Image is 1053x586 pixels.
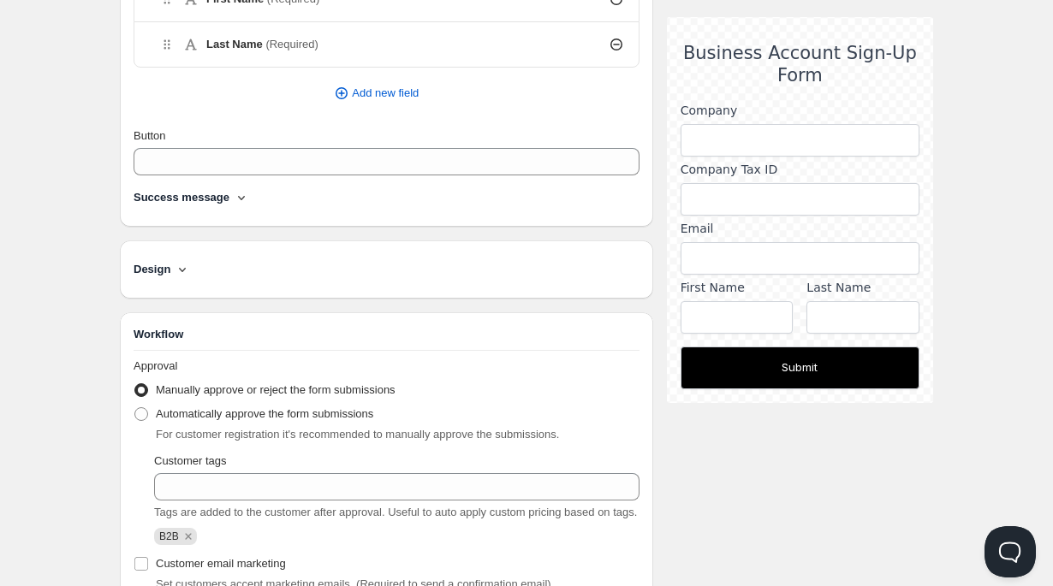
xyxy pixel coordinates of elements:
span: Manually approve or reject the form submissions [156,383,396,396]
span: For customer registration it's recommended to manually approve the submissions. [156,428,559,441]
h4: Success message [134,189,229,206]
span: B2B [159,530,179,542]
span: Add new field [352,85,419,102]
h2: Business Account Sign-Up Form [681,42,919,87]
label: Company Tax ID [681,161,919,179]
span: Customer tags [154,454,227,467]
label: Last Name [806,279,919,297]
span: (Required) [265,38,318,50]
span: Customer email marketing [156,557,286,570]
span: Approval [134,359,177,372]
span: Tags are added to the customer after approval. Useful to auto apply custom pricing based on tags. [154,506,637,518]
h4: Design [134,261,170,278]
label: Company [681,102,919,120]
iframe: Help Scout Beacon - Open [985,526,1036,577]
button: Submit [681,346,919,389]
button: Add new field [123,80,629,107]
h3: Workflow [134,326,640,343]
span: Automatically approve the form submissions [156,407,373,420]
div: Email [681,220,919,238]
h4: Last Name [206,36,318,53]
button: Remove B2B [181,529,196,544]
label: First Name [681,279,794,297]
span: Button [134,129,166,142]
